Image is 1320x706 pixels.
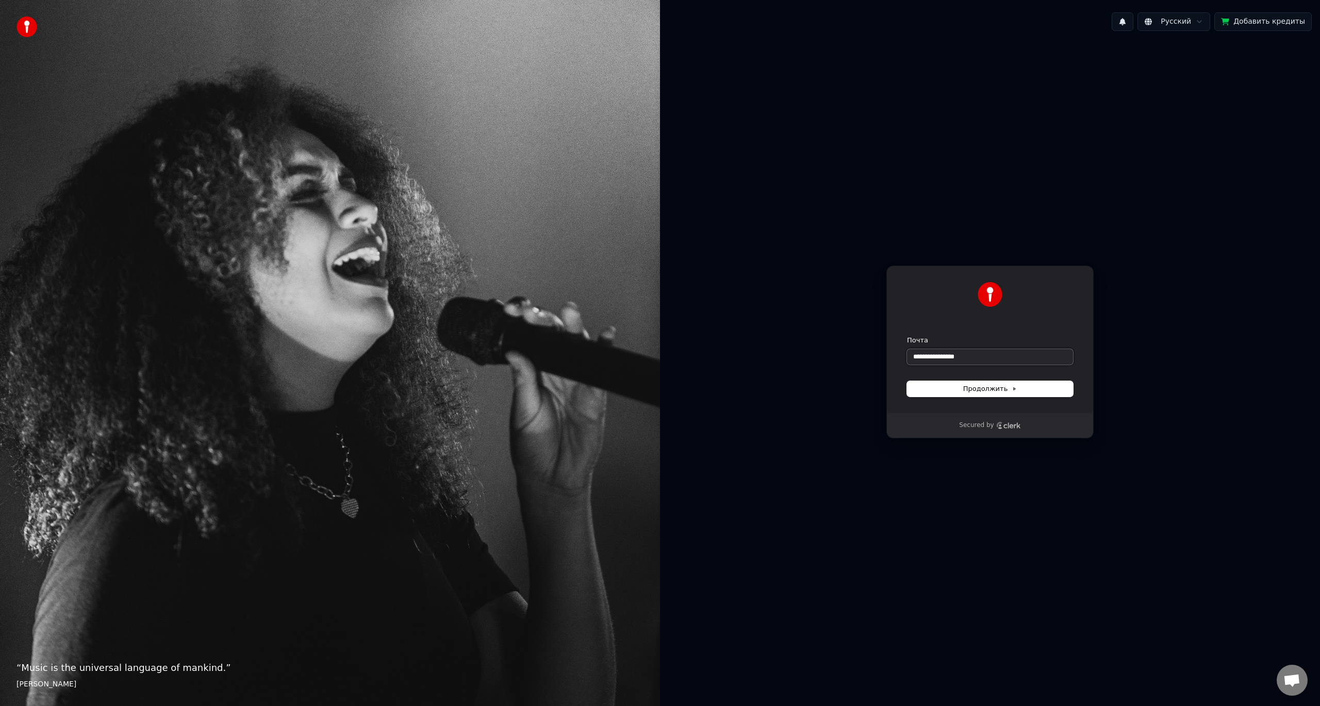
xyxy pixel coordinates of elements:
[16,17,37,37] img: youka
[907,381,1073,397] button: Продолжить
[907,336,928,345] label: Почта
[1214,12,1312,31] button: Добавить кредиты
[16,679,643,689] footer: [PERSON_NAME]
[1277,665,1308,696] div: Открытый чат
[963,384,1017,393] span: Продолжить
[978,282,1002,307] img: Youka
[959,421,994,430] p: Secured by
[16,661,643,675] p: “ Music is the universal language of mankind. ”
[996,422,1021,429] a: Clerk logo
